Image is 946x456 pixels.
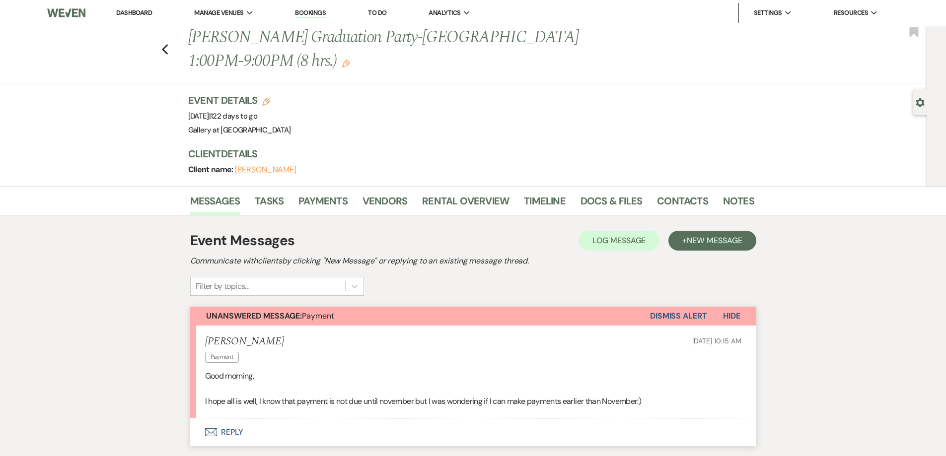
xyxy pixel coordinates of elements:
[47,2,85,23] img: Weven Logo
[188,147,744,161] h3: Client Details
[579,231,659,251] button: Log Message
[723,311,740,321] span: Hide
[205,352,239,362] span: Payment
[190,307,650,326] button: Unanswered Message:Payment
[116,8,152,17] a: Dashboard
[429,8,460,18] span: Analytics
[194,8,243,18] span: Manage Venues
[834,8,868,18] span: Resources
[188,26,633,73] h1: [PERSON_NAME] Graduation Party-[GEOGRAPHIC_DATA] 1:00PM-9:00PM (8 hrs.)
[188,125,291,135] span: Gallery at [GEOGRAPHIC_DATA]
[298,193,348,215] a: Payments
[723,193,754,215] a: Notes
[368,8,386,17] a: To Do
[206,311,334,321] span: Payment
[363,193,407,215] a: Vendors
[707,307,756,326] button: Hide
[524,193,566,215] a: Timeline
[211,111,257,121] span: 122 days to go
[657,193,708,215] a: Contacts
[235,166,296,174] button: [PERSON_NAME]
[190,230,295,251] h1: Event Messages
[190,193,240,215] a: Messages
[190,255,756,267] h2: Communicate with clients by clicking "New Message" or replying to an existing message thread.
[188,164,235,175] span: Client name:
[650,307,707,326] button: Dismiss Alert
[206,311,302,321] strong: Unanswered Message:
[209,111,257,121] span: |
[422,193,509,215] a: Rental Overview
[196,280,249,292] div: Filter by topics...
[190,418,756,446] button: Reply
[581,193,642,215] a: Docs & Files
[916,97,925,107] button: Open lead details
[188,111,258,121] span: [DATE]
[205,335,284,348] h5: [PERSON_NAME]
[205,370,741,383] p: Good morning,
[592,235,646,246] span: Log Message
[188,93,291,107] h3: Event Details
[692,336,741,345] span: [DATE] 10:15 AM
[205,395,741,408] p: I hope all is well, I know that payment is not due until november but I was wondering if I can ma...
[342,59,350,67] button: Edit
[295,8,326,18] a: Bookings
[668,231,756,251] button: +New Message
[687,235,742,246] span: New Message
[255,193,284,215] a: Tasks
[754,8,782,18] span: Settings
